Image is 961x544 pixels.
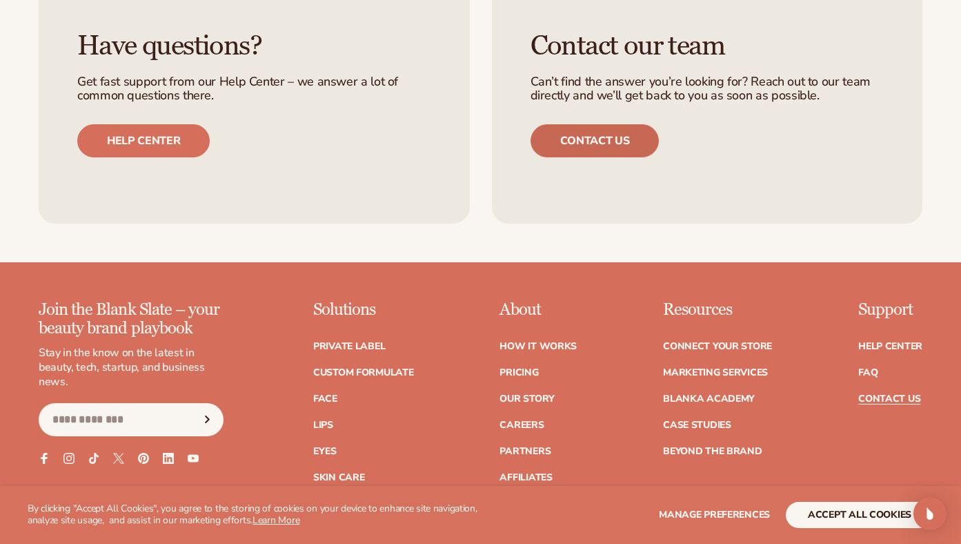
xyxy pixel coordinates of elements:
[28,503,488,527] p: By clicking "Accept All Cookies", you agree to the storing of cookies on your device to enhance s...
[663,342,772,351] a: Connect your store
[663,447,762,456] a: Beyond the brand
[659,508,770,521] span: Manage preferences
[499,420,544,430] a: Careers
[531,75,884,103] p: Can’t find the answer you’re looking for? Reach out to our team directly and we’ll get back to yo...
[531,31,884,61] h3: Contact our team
[499,473,552,483] a: Affiliates
[39,346,224,389] p: Stay in the know on the latest in beauty, tech, startup, and business news.
[531,124,660,157] a: Contact us
[913,497,947,530] div: Open Intercom Messenger
[499,301,577,319] p: About
[858,342,922,351] a: Help Center
[313,368,414,378] a: Custom formulate
[858,301,922,319] p: Support
[659,502,770,528] button: Manage preferences
[77,124,210,157] a: Help center
[663,394,755,404] a: Blanka Academy
[313,301,414,319] p: Solutions
[858,394,920,404] a: Contact Us
[39,301,224,338] p: Join the Blank Slate – your beauty brand playbook
[313,473,364,483] a: Skin Care
[663,301,772,319] p: Resources
[858,368,878,378] a: FAQ
[252,514,299,527] a: Learn More
[77,75,431,103] p: Get fast support from our Help Center – we answer a lot of common questions there.
[663,368,768,378] a: Marketing services
[192,403,223,436] button: Subscribe
[663,420,731,430] a: Case Studies
[499,447,551,456] a: Partners
[77,31,431,61] h3: Have questions?
[313,447,337,456] a: Eyes
[786,502,933,528] button: accept all cookies
[499,368,538,378] a: Pricing
[313,394,337,404] a: Face
[499,342,577,351] a: How It Works
[313,420,333,430] a: Lips
[313,342,385,351] a: Private label
[499,394,554,404] a: Our Story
